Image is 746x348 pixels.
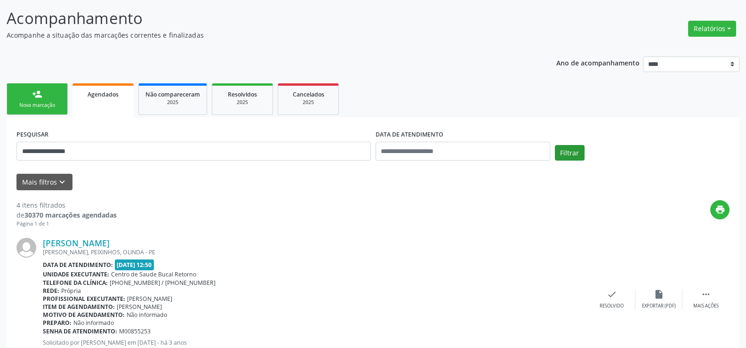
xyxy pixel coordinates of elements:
span: Não compareceram [145,90,200,98]
i: check [607,289,617,299]
div: de [16,210,117,220]
span: Resolvidos [228,90,257,98]
span: M00855253 [119,327,151,335]
b: Unidade executante: [43,270,109,278]
b: Senha de atendimento: [43,327,117,335]
button: Relatórios [688,21,736,37]
span: Não informado [73,319,114,327]
i: keyboard_arrow_down [57,177,67,187]
div: Resolvido [600,303,624,309]
div: [PERSON_NAME], PEIXINHOS, OLINDA - PE [43,248,588,256]
a: [PERSON_NAME] [43,238,110,248]
b: Item de agendamento: [43,303,115,311]
p: Acompanhe a situação das marcações correntes e finalizadas [7,30,520,40]
span: Centro de Saude Bucal Retorno [111,270,196,278]
div: 2025 [285,99,332,106]
img: img [16,238,36,258]
i: insert_drive_file [654,289,664,299]
button: print [710,200,730,219]
span: [PHONE_NUMBER] / [PHONE_NUMBER] [110,279,216,287]
span: [DATE] 12:50 [115,259,154,270]
div: Nova marcação [14,102,61,109]
div: Página 1 de 1 [16,220,117,228]
span: Própria [61,287,81,295]
b: Preparo: [43,319,72,327]
p: Ano de acompanhamento [556,57,640,68]
div: person_add [32,89,42,99]
b: Profissional executante: [43,295,125,303]
b: Telefone da clínica: [43,279,108,287]
span: [PERSON_NAME] [127,295,172,303]
p: Acompanhamento [7,7,520,30]
div: Exportar (PDF) [642,303,676,309]
i: print [715,204,725,215]
b: Motivo de agendamento: [43,311,125,319]
span: Não informado [127,311,167,319]
span: Agendados [88,90,119,98]
div: 4 itens filtrados [16,200,117,210]
span: [PERSON_NAME] [117,303,162,311]
label: DATA DE ATENDIMENTO [376,127,443,142]
i:  [701,289,711,299]
span: Cancelados [293,90,324,98]
strong: 30370 marcações agendadas [24,210,117,219]
button: Mais filtroskeyboard_arrow_down [16,174,72,190]
b: Rede: [43,287,59,295]
div: 2025 [145,99,200,106]
b: Data de atendimento: [43,261,113,269]
div: Mais ações [693,303,719,309]
label: PESQUISAR [16,127,48,142]
div: 2025 [219,99,266,106]
button: Filtrar [555,145,585,161]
